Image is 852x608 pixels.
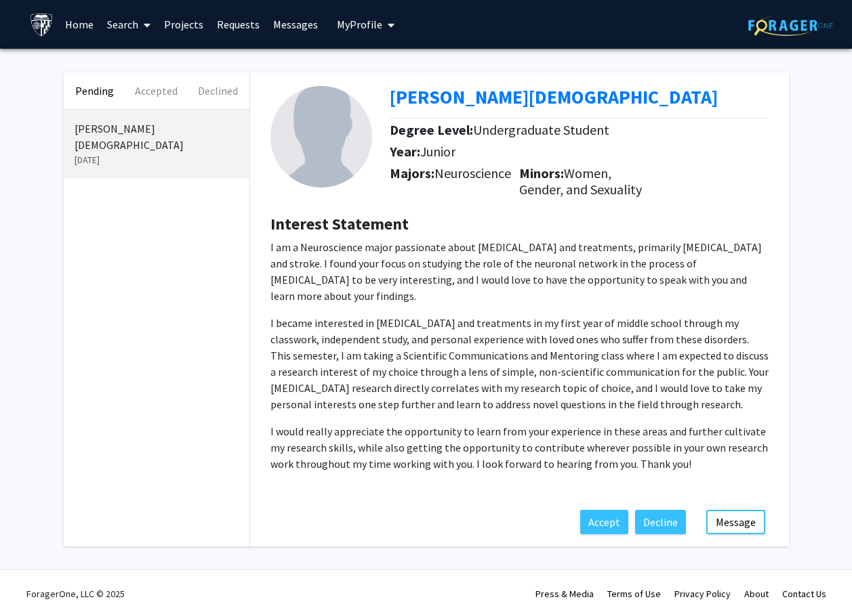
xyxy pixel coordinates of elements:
[10,547,58,598] iframe: Chat
[390,121,473,138] b: Degree Level:
[75,121,239,153] p: [PERSON_NAME][DEMOGRAPHIC_DATA]
[30,13,54,37] img: Johns Hopkins University Logo
[519,165,564,181] b: Minors:
[270,86,372,188] img: Profile Picture
[434,165,511,181] span: Neuroscience
[635,510,686,534] button: Decline
[706,510,765,534] button: Message
[473,121,609,138] span: Undergraduate Student
[782,588,826,600] a: Contact Us
[157,1,210,48] a: Projects
[125,72,187,109] button: Accepted
[270,315,769,412] p: I became interested in [MEDICAL_DATA] and treatments in my first year of middle school through my...
[75,153,239,167] p: [DATE]
[580,510,628,534] button: Accept
[519,165,642,198] span: Women, Gender, and Sexuality
[64,72,125,109] button: Pending
[390,85,718,109] a: Opens in a new tab
[187,72,249,109] button: Declined
[100,1,157,48] a: Search
[674,588,731,600] a: Privacy Policy
[744,588,769,600] a: About
[607,588,661,600] a: Terms of Use
[266,1,325,48] a: Messages
[58,1,100,48] a: Home
[390,143,420,160] b: Year:
[390,85,718,109] b: [PERSON_NAME][DEMOGRAPHIC_DATA]
[270,423,769,472] p: I would really appreciate the opportunity to learn from your experience in these areas and furthe...
[210,1,266,48] a: Requests
[270,213,409,234] b: Interest Statement
[337,18,382,31] span: My Profile
[535,588,594,600] a: Press & Media
[270,239,769,304] p: I am a Neuroscience major passionate about [MEDICAL_DATA] and treatments, primarily [MEDICAL_DATA...
[390,165,434,181] b: Majors:
[420,143,455,160] span: Junior
[748,15,833,36] img: ForagerOne Logo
